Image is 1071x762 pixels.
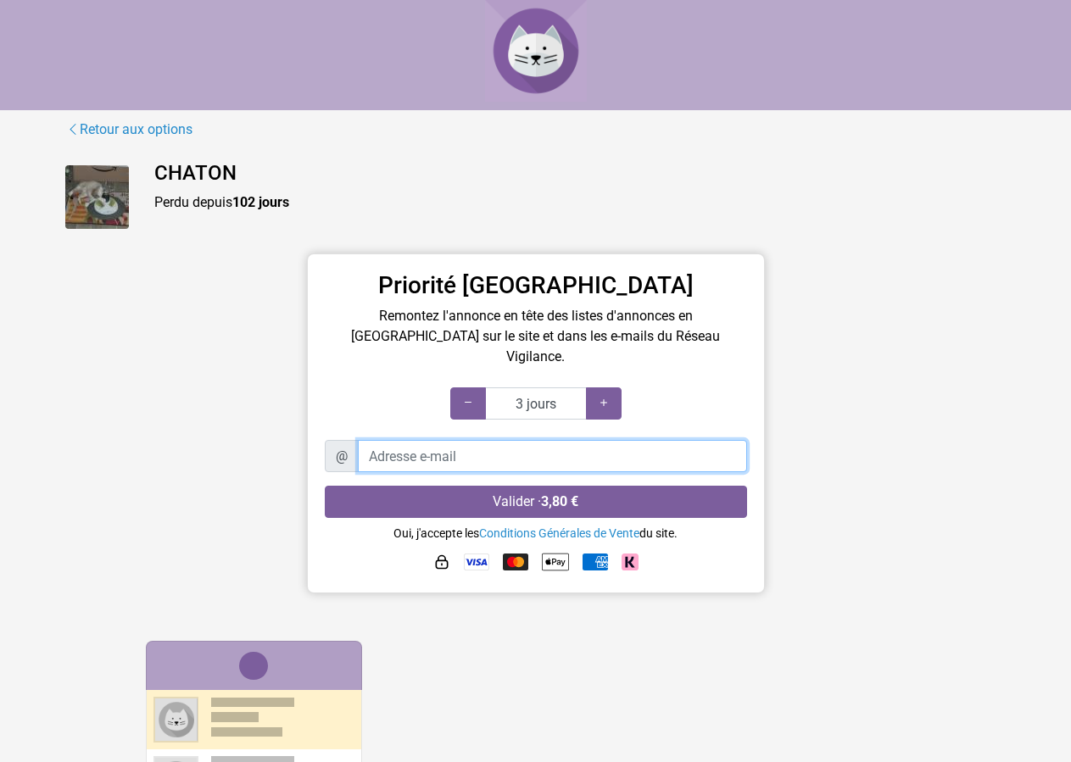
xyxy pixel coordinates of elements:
[325,486,747,518] button: Valider ·3,80 €
[542,548,569,576] img: Apple Pay
[358,440,747,472] input: Adresse e-mail
[154,161,1007,186] h4: CHATON
[65,119,193,141] a: Retour aux options
[393,526,678,540] small: Oui, j'accepte les du site.
[325,271,747,300] h3: Priorité [GEOGRAPHIC_DATA]
[503,553,528,570] img: Mastercard
[583,553,608,570] img: American Express
[433,553,450,570] img: HTTPS : paiement sécurisé
[154,192,1007,213] p: Perdu depuis
[464,553,489,570] img: Visa
[541,493,578,509] strong: 3,80 €
[232,194,289,210] strong: 102 jours
[325,306,747,367] p: Remontez l'annonce en tête des listes d'annonces en [GEOGRAPHIC_DATA] sur le site et dans les e-m...
[479,526,639,540] a: Conditions Générales de Vente
[622,553,639,570] img: Klarna
[325,440,359,472] span: @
